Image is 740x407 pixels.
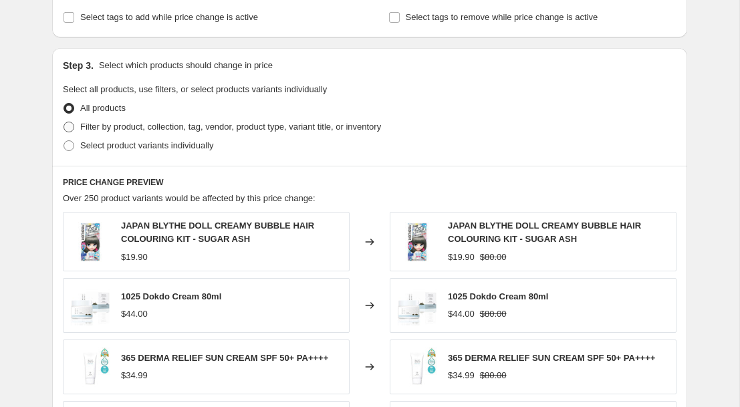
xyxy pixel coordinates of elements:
span: 365 DERMA RELIEF SUN CREAM SPF 50+ PA++++ [121,353,328,363]
span: 1025 Dokdo Cream 80ml [121,291,221,301]
span: JAPAN BLYTHE DOLL CREAMY BUBBLE HAIR COLOURING KIT - SUGAR ASH [448,221,641,244]
img: 365-derma-relief-sun-cream-spf-50-pa-round-lab-the-cosmetic-store-new-zealand-1_80x.jpg [397,347,437,387]
img: 1025-dokdo-cream-80ml-round-lab-the-cosmetic-store-new-zealand-1_80x.jpg [70,285,110,325]
strike: $80.00 [480,307,507,321]
div: $44.00 [448,307,475,321]
img: 365-derma-relief-sun-cream-spf-50-pa-round-lab-the-cosmetic-store-new-zealand-1_80x.jpg [70,347,110,387]
span: 365 DERMA RELIEF SUN CREAM SPF 50+ PA++++ [448,353,655,363]
img: japan-blythe-doll-creamy-bubble-hair-colouring-kit-sugar-ash-fresh-light-the-cosmetic-store-new-z... [70,222,110,262]
strike: $80.00 [480,251,507,264]
span: Select all products, use filters, or select products variants individually [63,84,327,94]
span: Over 250 product variants would be affected by this price change: [63,193,316,203]
img: 1025-dokdo-cream-80ml-round-lab-the-cosmetic-store-new-zealand-1_80x.jpg [397,285,437,325]
h2: Step 3. [63,59,94,72]
span: All products [80,103,126,113]
div: $19.90 [121,251,148,264]
div: $44.00 [121,307,148,321]
div: $34.99 [121,369,148,382]
span: 1025 Dokdo Cream 80ml [448,291,548,301]
img: japan-blythe-doll-creamy-bubble-hair-colouring-kit-sugar-ash-fresh-light-the-cosmetic-store-new-z... [397,222,437,262]
h6: PRICE CHANGE PREVIEW [63,177,676,188]
div: $19.90 [448,251,475,264]
span: Select tags to remove while price change is active [406,12,598,22]
div: $34.99 [448,369,475,382]
span: Select product variants individually [80,140,213,150]
span: JAPAN BLYTHE DOLL CREAMY BUBBLE HAIR COLOURING KIT - SUGAR ASH [121,221,314,244]
span: Filter by product, collection, tag, vendor, product type, variant title, or inventory [80,122,381,132]
span: Select tags to add while price change is active [80,12,258,22]
p: Select which products should change in price [99,59,273,72]
strike: $80.00 [480,369,507,382]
